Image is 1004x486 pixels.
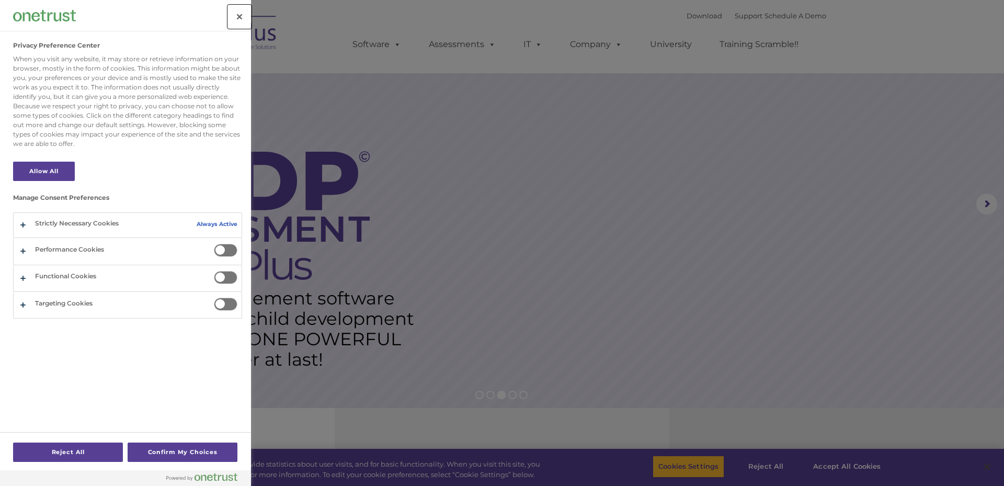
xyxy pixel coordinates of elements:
[166,473,237,481] img: Powered by OneTrust Opens in a new Tab
[13,162,75,181] button: Allow All
[13,54,242,149] div: When you visit any website, it may store or retrieve information on your browser, mostly in the f...
[145,112,190,120] span: Phone number
[13,194,242,207] h3: Manage Consent Preferences
[145,69,177,77] span: Last name
[166,473,246,486] a: Powered by OneTrust Opens in a new Tab
[13,10,76,21] img: Company Logo
[13,443,123,462] button: Reject All
[13,42,100,49] h2: Privacy Preference Center
[13,5,76,26] div: Company Logo
[128,443,237,462] button: Confirm My Choices
[228,5,251,28] button: Close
